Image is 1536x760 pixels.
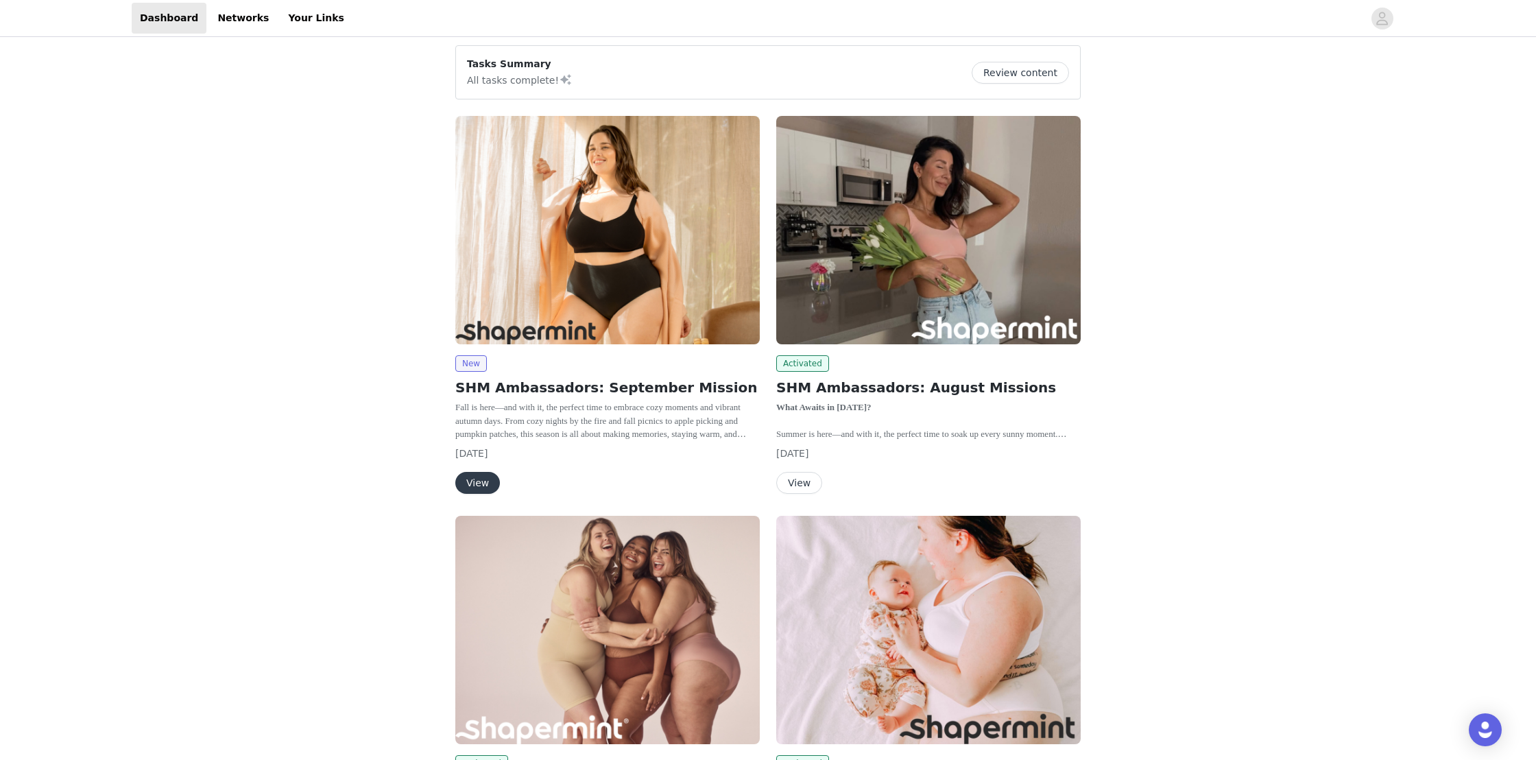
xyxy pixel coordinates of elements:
[776,355,829,372] span: Activated
[776,516,1081,744] img: Shapermint
[776,472,822,494] button: View
[455,116,760,344] img: Shapermint
[776,116,1081,344] img: Shapermint
[467,71,573,88] p: All tasks complete!
[455,448,488,459] span: [DATE]
[455,402,756,492] span: Fall is here—and with it, the perfect time to embrace cozy moments and vibrant autumn days. From ...
[455,472,500,494] button: View
[455,377,760,398] h2: SHM Ambassadors: September Mission
[1376,8,1389,29] div: avatar
[209,3,277,34] a: Networks
[776,478,822,488] a: View
[455,516,760,744] img: Shapermint
[776,448,808,459] span: [DATE]
[280,3,352,34] a: Your Links
[455,478,500,488] a: View
[455,355,487,372] span: New
[776,429,1067,439] span: Summer is here—and with it, the perfect time to soak up every sunny moment.
[132,3,206,34] a: Dashboard
[972,62,1069,84] button: Review content
[776,402,872,412] strong: What Awaits in [DATE]?
[776,377,1081,398] h2: SHM Ambassadors: August Missions
[1469,713,1502,746] div: Open Intercom Messenger
[467,57,573,71] p: Tasks Summary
